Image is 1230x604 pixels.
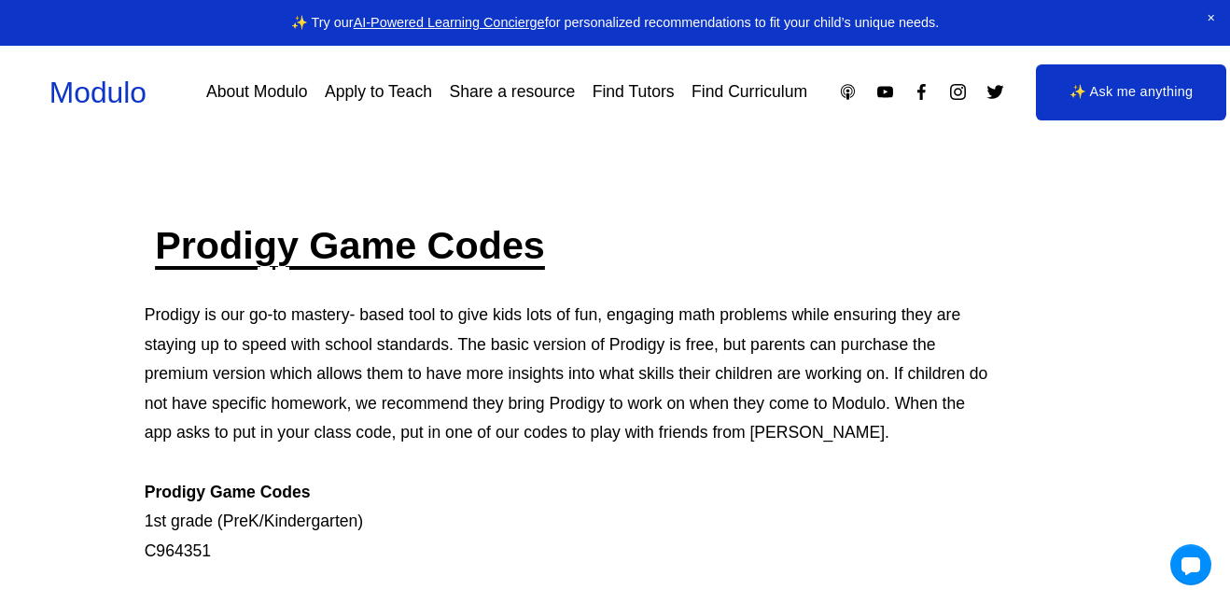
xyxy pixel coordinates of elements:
[985,82,1005,102] a: Twitter
[354,15,545,30] a: AI-Powered Learning Concierge
[155,224,545,267] a: Prodigy Game Codes
[206,76,307,108] a: About Modulo
[145,483,311,501] strong: Prodigy Game Codes
[692,76,807,108] a: Find Curriculum
[145,301,991,567] p: Prodigy is our go-to mastery- based tool to give kids lots of fun, engaging math problems while e...
[1036,64,1227,120] a: ✨ Ask me anything
[325,76,432,108] a: Apply to Teach
[875,82,895,102] a: YouTube
[948,82,968,102] a: Instagram
[593,76,675,108] a: Find Tutors
[838,82,858,102] a: Apple Podcasts
[49,76,147,109] a: Modulo
[449,76,575,108] a: Share a resource
[912,82,931,102] a: Facebook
